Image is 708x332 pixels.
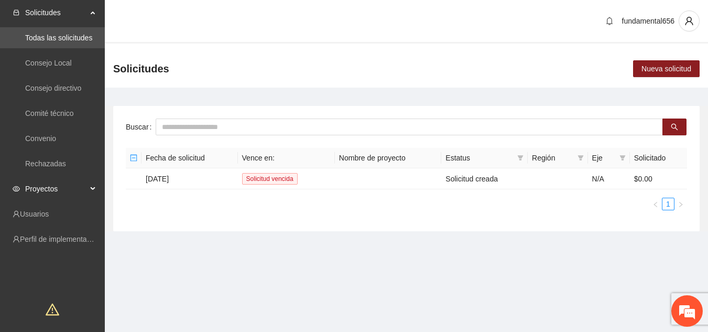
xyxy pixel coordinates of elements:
button: search [662,119,687,135]
span: right [678,201,684,208]
span: filter [619,155,626,161]
span: Proyectos [25,178,87,199]
button: right [674,198,687,210]
span: left [652,201,659,208]
span: warning [46,303,59,316]
span: filter [578,155,584,161]
span: inbox [13,9,20,16]
a: 1 [662,198,674,210]
span: filter [515,150,526,166]
td: Solicitud creada [441,168,528,189]
td: N/A [588,168,630,189]
th: Vence en: [238,148,335,168]
button: Nueva solicitud [633,60,700,77]
a: Convenio [25,134,56,143]
li: Next Page [674,198,687,210]
span: Nueva solicitud [641,63,691,74]
span: fundamental656 [622,17,674,25]
a: Todas las solicitudes [25,34,92,42]
span: Solicitud vencida [242,173,298,185]
th: Fecha de solicitud [141,148,238,168]
button: bell [601,13,618,29]
span: minus-square [130,154,137,162]
span: Estatus [445,152,513,164]
a: Usuarios [20,210,49,218]
a: Comité técnico [25,109,74,117]
th: Nombre de proyecto [335,148,442,168]
span: Eje [592,152,615,164]
span: bell [602,17,617,25]
span: search [671,123,678,132]
a: Perfil de implementadora [20,235,102,243]
th: Solicitado [630,148,687,168]
td: $0.00 [630,168,687,189]
button: user [679,10,700,31]
span: user [679,16,699,26]
label: Buscar [126,119,156,135]
li: Previous Page [649,198,662,210]
a: Consejo Local [25,59,72,67]
span: filter [617,150,628,166]
span: eye [13,185,20,192]
span: filter [517,155,524,161]
a: Consejo directivo [25,84,81,92]
span: filter [575,150,586,166]
span: Región [532,152,573,164]
span: Solicitudes [113,60,169,77]
button: left [649,198,662,210]
td: [DATE] [141,168,238,189]
span: Solicitudes [25,2,87,23]
a: Rechazadas [25,159,66,168]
